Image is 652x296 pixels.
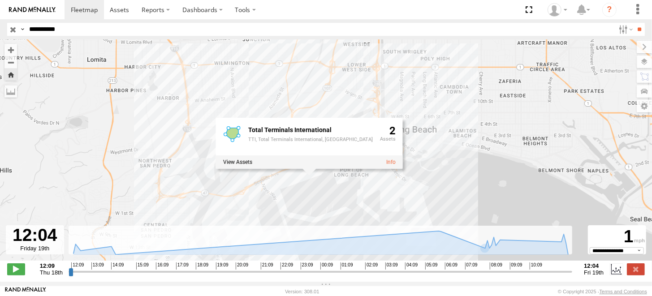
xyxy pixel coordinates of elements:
[111,262,124,270] span: 14:09
[4,44,17,56] button: Zoom in
[91,262,104,270] span: 13:09
[156,262,168,270] span: 16:09
[584,262,604,269] strong: 12:04
[320,262,333,270] span: 00:09
[615,23,635,36] label: Search Filter Options
[602,3,617,17] i: ?
[248,127,372,133] div: Fence Name - Total Terminals International
[223,159,252,165] label: View assets associated with this fence
[5,287,46,296] a: Visit our Website
[386,159,395,165] a: View fence details
[176,262,189,270] span: 17:09
[341,262,353,270] span: 01:09
[9,7,56,13] img: rand-logo.svg
[385,262,398,270] span: 03:09
[301,262,313,270] span: 23:09
[544,3,570,17] div: Zulema McIntosch
[4,56,17,69] button: Zoom out
[627,263,645,275] label: Close
[261,262,273,270] span: 21:09
[380,125,395,154] div: 2
[589,227,645,247] div: 1
[584,269,604,276] span: Fri 19th Sep 2025
[40,262,63,269] strong: 12:09
[285,289,319,294] div: Version: 308.01
[490,262,502,270] span: 08:09
[405,262,418,270] span: 04:09
[216,262,229,270] span: 19:09
[281,262,293,270] span: 22:09
[136,262,149,270] span: 15:09
[19,23,26,36] label: Search Query
[510,262,522,270] span: 09:09
[40,269,63,276] span: Thu 18th Sep 2025
[4,85,17,98] label: Measure
[465,262,478,270] span: 07:09
[71,262,84,270] span: 12:09
[236,262,248,270] span: 20:09
[637,100,652,112] label: Map Settings
[196,262,208,270] span: 18:09
[7,263,25,275] label: Play/Stop
[558,289,647,294] div: © Copyright 2025 -
[4,69,17,81] button: Zoom Home
[530,262,542,270] span: 10:09
[365,262,378,270] span: 02:09
[600,289,647,294] a: Terms and Conditions
[425,262,438,270] span: 05:09
[445,262,458,270] span: 06:09
[248,137,372,142] div: TTI, Total Terminals International, [GEOGRAPHIC_DATA]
